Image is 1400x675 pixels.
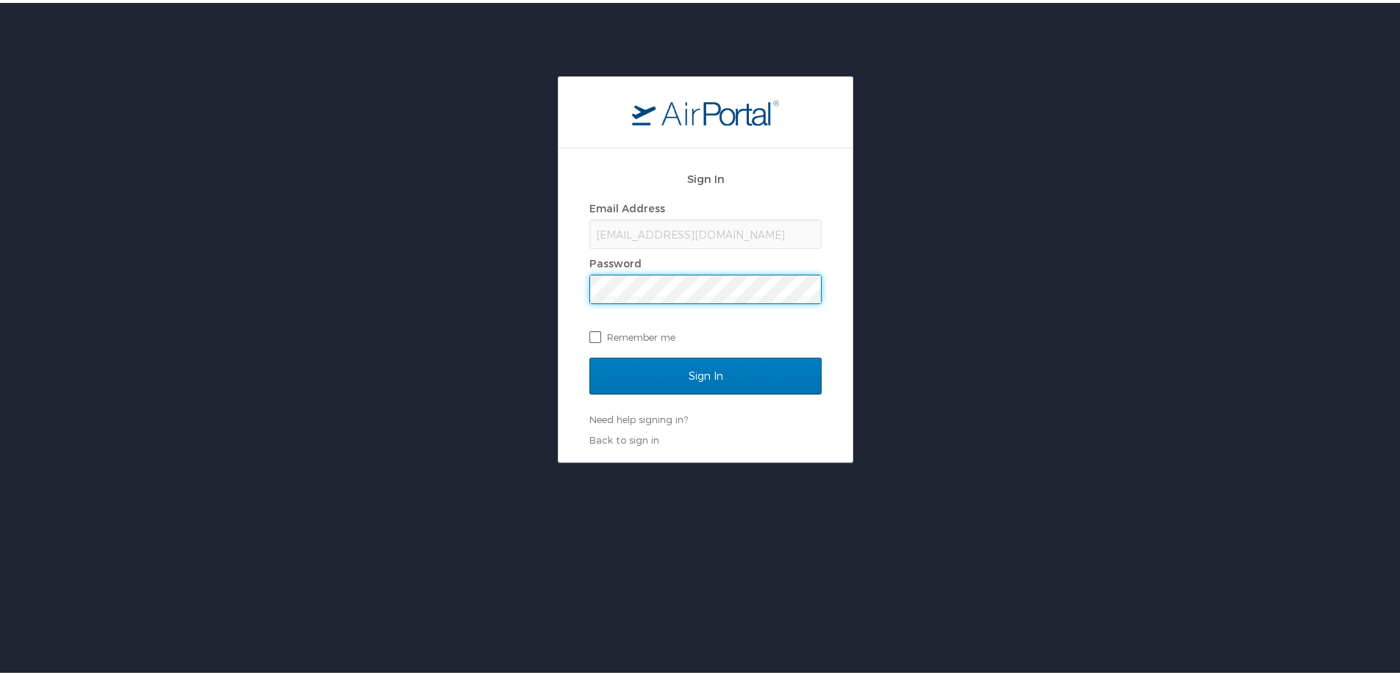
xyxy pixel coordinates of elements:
label: Remember me [589,323,822,345]
a: Need help signing in? [589,411,688,422]
input: Sign In [589,355,822,391]
label: Email Address [589,199,665,212]
img: logo [632,96,779,123]
h2: Sign In [589,167,822,184]
a: Back to sign in [589,431,659,443]
label: Password [589,254,642,267]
